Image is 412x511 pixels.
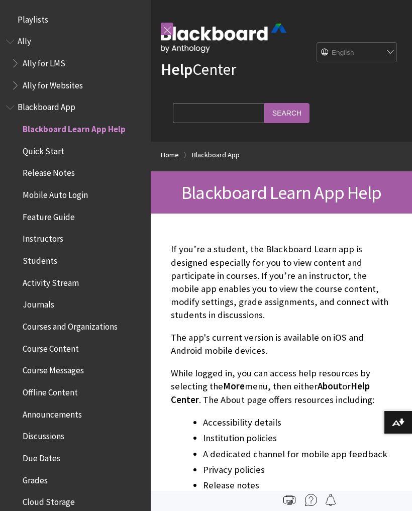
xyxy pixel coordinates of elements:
[23,384,78,397] span: Offline Content
[171,243,392,322] p: If you’re a student, the Blackboard Learn app is designed especially for you to view content and ...
[325,494,337,506] img: Follow this page
[181,181,381,204] span: Blackboard Learn App Help
[6,11,145,28] nav: Book outline for Playlists
[161,59,236,79] a: HelpCenter
[264,103,310,123] input: Search
[18,11,48,25] span: Playlists
[23,143,64,156] span: Quick Start
[23,296,54,310] span: Journals
[203,478,392,492] li: Release notes
[161,59,192,79] strong: Help
[171,331,392,357] p: The app's current version is available on iOS and Android mobile devices.
[23,428,64,441] span: Discussions
[23,231,63,244] span: Instructors
[23,472,48,485] span: Grades
[203,431,392,445] li: Institution policies
[23,186,88,200] span: Mobile Auto Login
[18,33,31,47] span: Ally
[23,274,79,288] span: Activity Stream
[23,121,126,134] span: Blackboard Learn App Help
[23,450,60,463] span: Due Dates
[203,416,392,430] li: Accessibility details
[305,494,317,506] img: More help
[192,149,240,161] a: Blackboard App
[171,380,370,405] span: Help Center
[23,77,83,90] span: Ally for Websites
[203,463,392,477] li: Privacy policies
[317,43,397,63] select: Site Language Selector
[171,367,392,406] p: While logged in, you can access help resources by selecting the menu, then either or . The About ...
[161,24,286,53] img: Blackboard by Anthology
[23,340,79,354] span: Course Content
[23,318,118,332] span: Courses and Organizations
[161,149,179,161] a: Home
[23,252,57,266] span: Students
[23,493,75,507] span: Cloud Storage
[23,55,65,68] span: Ally for LMS
[223,380,245,392] span: More
[23,406,82,420] span: Announcements
[23,209,75,222] span: Feature Guide
[283,494,295,506] img: Print
[23,362,84,376] span: Course Messages
[18,99,75,113] span: Blackboard App
[23,165,75,178] span: Release Notes
[6,33,145,94] nav: Book outline for Anthology Ally Help
[203,447,392,461] li: A dedicated channel for mobile app feedback
[318,380,342,392] span: About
